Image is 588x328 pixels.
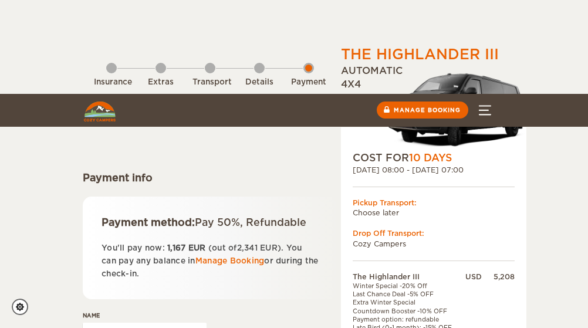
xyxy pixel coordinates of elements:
div: Extras [143,77,178,88]
img: Cozy Campers [84,102,116,121]
td: Extra Winter Special [353,298,463,306]
div: [DATE] 08:00 - [DATE] 07:00 [353,165,515,175]
td: Last Chance Deal -5% OFF [353,290,463,298]
td: Choose later [353,208,515,218]
div: USD [463,272,482,282]
div: Automatic 4x4 [341,65,526,150]
div: Payment [291,77,326,88]
div: Drop Off Transport: [353,228,515,238]
td: Winter Special -20% Off [353,282,463,290]
span: 10 Days [409,152,452,164]
button: Menu [464,94,505,127]
span: EUR [188,244,206,252]
div: Details [242,77,277,88]
td: Countdown Booster -10% OFF [353,307,463,315]
td: Cozy Campers [353,239,515,249]
td: Payment option: refundable [353,315,463,323]
div: Transport [192,77,228,88]
span: 1,167 [167,244,185,252]
a: Manage Booking [195,256,265,265]
div: Insurance [94,77,129,88]
span: EUR [260,244,278,252]
p: You'll pay now: (out of ). You can pay any balance in or during the check-in. [102,242,319,280]
div: Payment method: [102,215,319,229]
span: 2,341 [237,244,258,252]
div: The Highlander III [341,45,499,65]
td: The Highlander III [353,272,463,282]
a: Manage booking [377,102,468,119]
span: Pay 50%, Refundable [195,217,306,228]
label: Name [83,311,207,320]
div: 5,208 [482,272,515,282]
div: COST FOR [353,151,515,165]
img: stor-langur-4.png [388,68,526,151]
div: Pickup Transport: [353,198,515,208]
a: Cookie settings [12,299,36,315]
div: Payment info [83,171,337,185]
